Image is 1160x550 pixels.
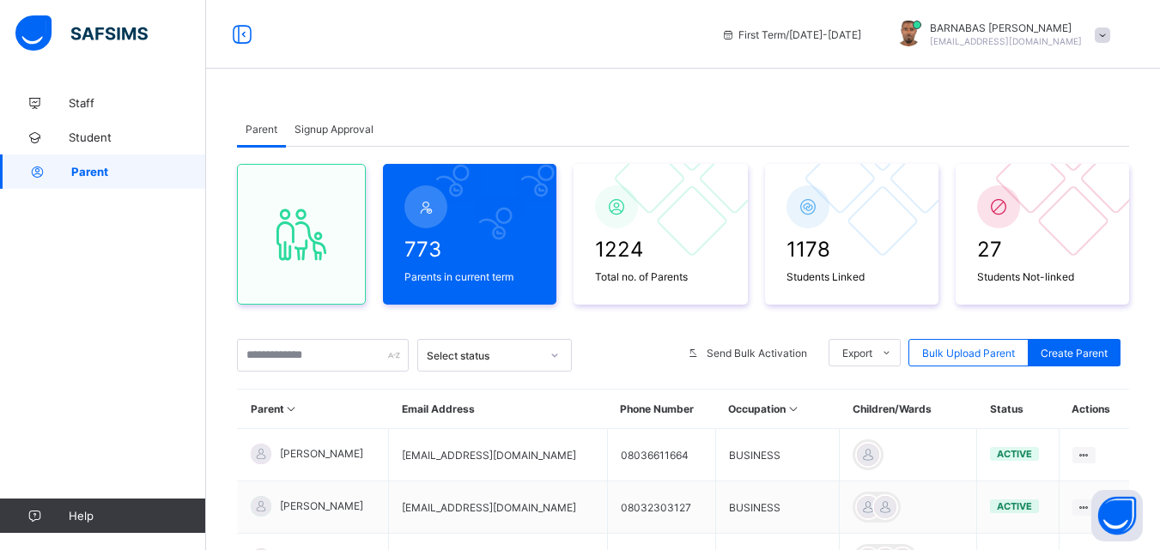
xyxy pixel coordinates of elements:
[69,509,205,523] span: Help
[595,237,726,262] span: 1224
[842,347,872,360] span: Export
[295,123,374,136] span: Signup Approval
[707,347,807,360] span: Send Bulk Activation
[15,15,148,51] img: safsims
[427,349,540,362] div: Select status
[715,429,840,481] td: BUSINESS
[930,36,1082,46] span: [EMAIL_ADDRESS][DOMAIN_NAME]
[69,130,206,144] span: Student
[977,390,1060,429] th: Status
[1059,390,1129,429] th: Actions
[721,28,861,41] span: session/term information
[280,499,363,512] span: [PERSON_NAME]
[1091,490,1143,541] button: Open asap
[786,270,917,283] span: Students Linked
[977,237,1108,262] span: 27
[922,347,1015,360] span: Bulk Upload Parent
[595,270,726,283] span: Total no. of Parents
[284,402,299,415] i: Sort in Ascending Order
[246,123,277,136] span: Parent
[930,21,1082,34] span: BARNABAS [PERSON_NAME]
[71,165,206,178] span: Parent
[404,237,535,262] span: 773
[607,481,715,534] td: 08032303127
[997,500,1032,512] span: active
[786,237,917,262] span: 1178
[786,402,800,415] i: Sort in Ascending Order
[997,448,1032,460] span: active
[389,390,607,429] th: Email Address
[69,96,206,110] span: Staff
[607,429,715,481] td: 08036611664
[1041,347,1108,360] span: Create Parent
[389,481,607,534] td: [EMAIL_ADDRESS][DOMAIN_NAME]
[404,270,535,283] span: Parents in current term
[607,390,715,429] th: Phone Number
[389,429,607,481] td: [EMAIL_ADDRESS][DOMAIN_NAME]
[878,21,1119,49] div: BARNABASRICHARD
[840,390,977,429] th: Children/Wards
[977,270,1108,283] span: Students Not-linked
[238,390,389,429] th: Parent
[715,481,840,534] td: BUSINESS
[715,390,840,429] th: Occupation
[280,447,363,460] span: [PERSON_NAME]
